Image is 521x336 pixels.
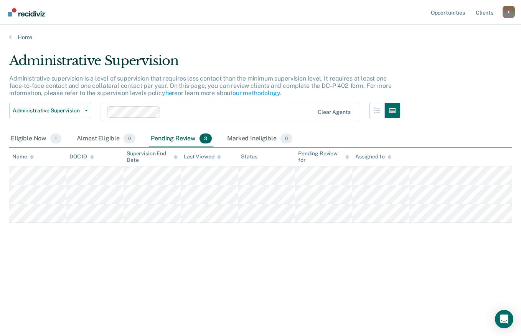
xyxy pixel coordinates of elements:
div: t [503,6,515,18]
span: 0 [124,133,135,143]
div: Assigned to [355,153,391,160]
div: Pending Review3 [149,130,213,147]
div: Almost Eligible0 [75,130,137,147]
div: Marked Ineligible0 [226,130,294,147]
div: Supervision End Date [127,150,178,163]
a: here [165,89,178,97]
span: 1 [50,133,61,143]
span: 0 [280,133,292,143]
div: Status [241,153,257,160]
span: Administrative Supervision [13,107,82,114]
div: Eligible Now1 [9,130,63,147]
a: Home [9,34,512,41]
button: Administrative Supervision [9,103,91,118]
button: Profile dropdown button [503,6,515,18]
a: our methodology [232,89,280,97]
span: 3 [199,133,212,143]
div: Name [12,153,34,160]
div: Last Viewed [184,153,221,160]
div: DOC ID [69,153,94,160]
div: Administrative Supervision [9,53,400,75]
div: Open Intercom Messenger [495,310,513,328]
div: Clear agents [318,109,350,115]
p: Administrative supervision is a level of supervision that requires less contact than the minimum ... [9,75,391,97]
div: Pending Review for [298,150,349,163]
img: Recidiviz [8,8,45,16]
